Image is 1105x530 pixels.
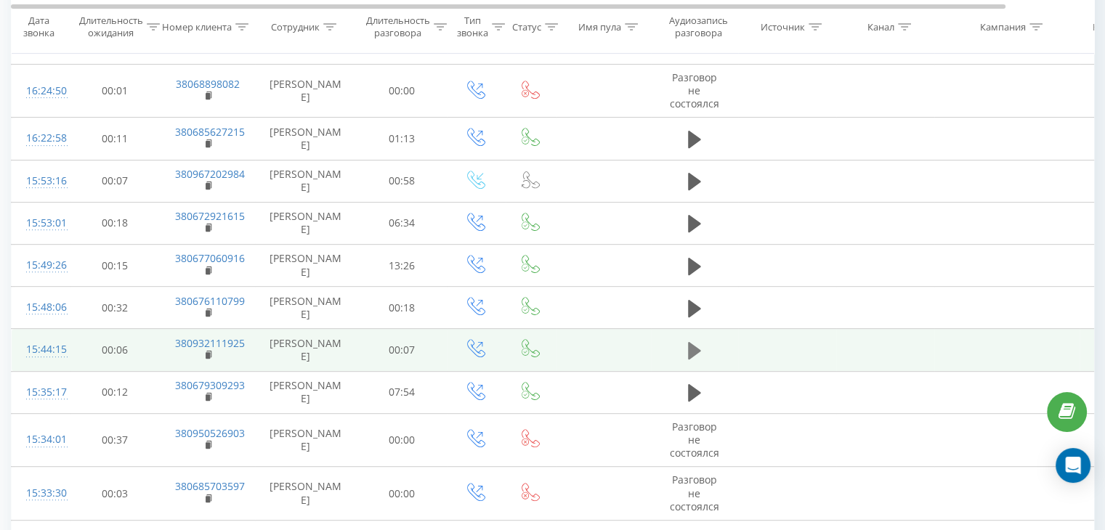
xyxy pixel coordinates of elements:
td: 00:37 [70,413,161,467]
td: 00:32 [70,287,161,329]
div: 16:22:58 [26,124,55,152]
div: 15:48:06 [26,293,55,322]
a: 380967202984 [175,167,245,181]
div: Канал [867,21,894,33]
td: 00:12 [70,371,161,413]
td: 00:58 [357,160,448,202]
td: 00:00 [357,64,448,118]
div: 15:33:30 [26,479,55,507]
div: Длительность разговора [366,15,430,40]
div: Дата звонка [12,15,65,40]
a: 380679309293 [175,378,245,392]
div: 15:44:15 [26,335,55,364]
div: 15:35:17 [26,378,55,407]
div: Длительность ожидания [79,15,143,40]
td: [PERSON_NAME] [255,467,357,521]
span: Разговор не состоялся [670,420,719,460]
a: 380672921615 [175,209,245,223]
div: 15:49:26 [26,251,55,280]
a: 380950526903 [175,426,245,440]
div: Сотрудник [271,21,320,33]
div: Источник [761,21,805,33]
div: Номер клиента [162,21,232,33]
a: 380676110799 [175,294,245,308]
td: 00:00 [357,413,448,467]
td: [PERSON_NAME] [255,329,357,371]
td: 00:11 [70,118,161,160]
span: Разговор не состоялся [670,17,719,57]
td: 00:18 [70,202,161,244]
div: 15:53:16 [26,167,55,195]
td: 00:06 [70,329,161,371]
td: 01:13 [357,118,448,160]
td: 00:15 [70,245,161,287]
td: [PERSON_NAME] [255,118,357,160]
span: Разговор не состоялся [670,473,719,513]
td: 13:26 [357,245,448,287]
td: [PERSON_NAME] [255,413,357,467]
td: 07:54 [357,371,448,413]
div: Аудиозапись разговора [663,15,734,40]
div: Имя пула [578,21,621,33]
a: 380677060916 [175,251,245,265]
td: 00:18 [357,287,448,329]
a: 380685703597 [175,479,245,493]
td: 00:01 [70,64,161,118]
a: 380932111925 [175,336,245,350]
div: Тип звонка [457,15,488,40]
div: Open Intercom Messenger [1056,448,1090,483]
a: 380685627215 [175,125,245,139]
td: 00:07 [70,160,161,202]
div: 15:53:01 [26,209,55,237]
div: Статус [512,21,541,33]
td: [PERSON_NAME] [255,202,357,244]
td: [PERSON_NAME] [255,371,357,413]
div: 15:34:01 [26,425,55,454]
td: 00:07 [357,329,448,371]
td: [PERSON_NAME] [255,160,357,202]
td: [PERSON_NAME] [255,64,357,118]
td: 00:00 [357,467,448,521]
a: 38068898082 [176,77,240,91]
td: [PERSON_NAME] [255,287,357,329]
div: 16:24:50 [26,77,55,105]
td: [PERSON_NAME] [255,245,357,287]
div: Кампания [980,21,1026,33]
td: 00:03 [70,467,161,521]
span: Разговор не состоялся [670,70,719,110]
td: 06:34 [357,202,448,244]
